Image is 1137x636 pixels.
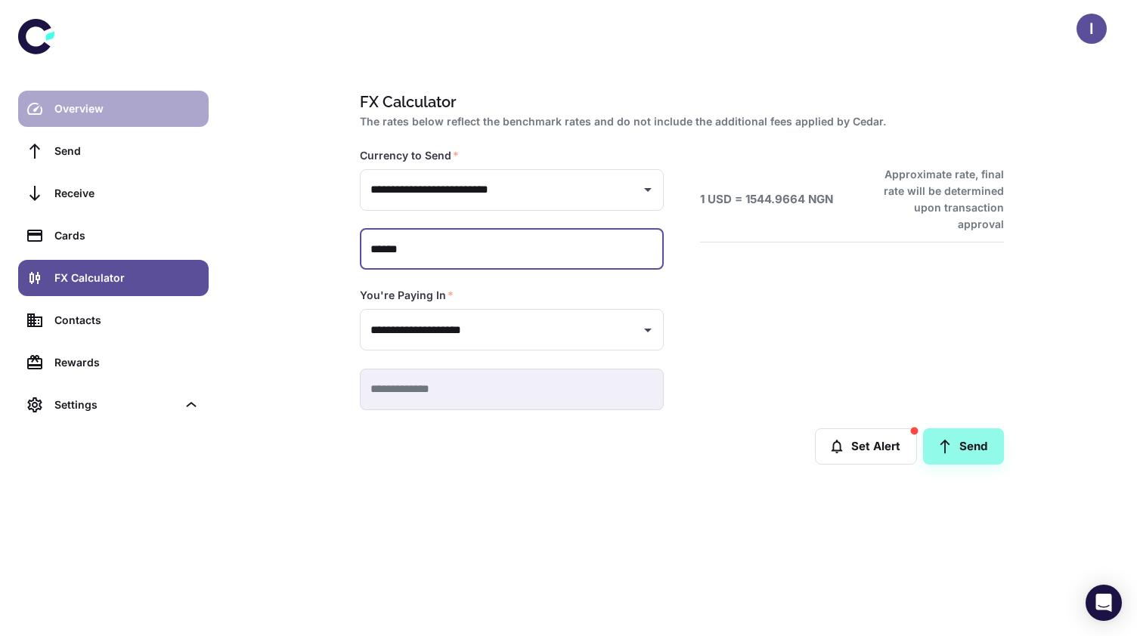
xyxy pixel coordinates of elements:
[54,143,200,159] div: Send
[1086,585,1122,621] div: Open Intercom Messenger
[1077,14,1107,44] button: I
[54,100,200,117] div: Overview
[360,288,454,303] label: You're Paying In
[18,344,209,381] a: Rewards
[923,428,1004,465] a: Send
[18,387,209,423] div: Settings
[54,312,200,329] div: Contacts
[637,179,658,200] button: Open
[54,185,200,202] div: Receive
[18,302,209,338] a: Contacts
[54,227,200,244] div: Cards
[360,91,998,113] h1: FX Calculator
[18,218,209,254] a: Cards
[637,320,658,341] button: Open
[18,133,209,169] a: Send
[54,354,200,371] div: Rewards
[867,166,1004,233] h6: Approximate rate, final rate will be determined upon transaction approval
[54,270,200,286] div: FX Calculator
[18,91,209,127] a: Overview
[815,428,917,465] button: Set Alert
[700,191,833,208] h6: 1 USD = 1544.9664 NGN
[18,260,209,296] a: FX Calculator
[54,397,177,413] div: Settings
[360,148,459,163] label: Currency to Send
[18,175,209,211] a: Receive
